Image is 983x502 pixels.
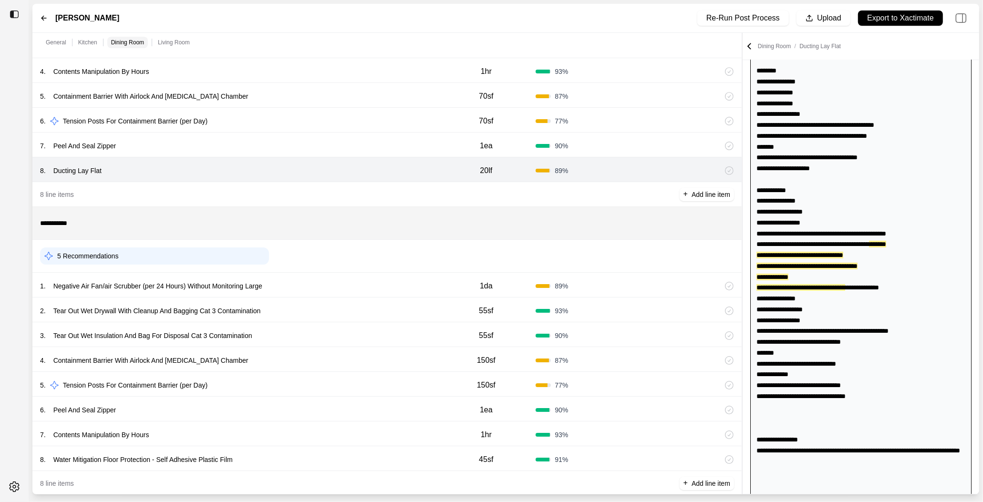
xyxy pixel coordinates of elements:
[555,331,568,340] span: 90 %
[40,92,46,101] p: 5 .
[40,479,74,488] p: 8 line items
[555,430,568,440] span: 93 %
[858,10,943,26] button: Export to Xactimate
[40,356,46,365] p: 4 .
[758,42,841,50] p: Dining Room
[46,39,66,46] p: General
[50,65,153,78] p: Contents Manipulation By Hours
[481,66,492,77] p: 1hr
[40,405,46,415] p: 6 .
[50,279,266,293] p: Negative Air Fan/air Scrubber (per 24 Hours) Without Monitoring Large
[867,13,934,24] p: Export to Xactimate
[40,67,46,76] p: 4 .
[791,43,799,50] span: /
[479,454,493,465] p: 45sf
[50,329,256,342] p: Tear Out Wet Insulation And Bag For Disposal Cat 3 Contamination
[59,379,211,392] p: Tension Posts For Containment Barrier (per Day)
[50,139,120,153] p: Peel And Seal Zipper
[797,10,850,26] button: Upload
[10,10,19,19] img: toggle sidebar
[555,92,568,101] span: 87 %
[40,281,46,291] p: 1 .
[706,13,780,24] p: Re-Run Post Process
[479,305,493,317] p: 55sf
[50,304,265,318] p: Tear Out Wet Drywall With Cleanup And Bagging Cat 3 Contamination
[50,453,237,466] p: Water Mitigation Floor Protection - Self Adhesive Plastic Film
[477,355,496,366] p: 150sf
[40,166,46,175] p: 8 .
[680,188,734,201] button: +Add line item
[50,90,252,103] p: Containment Barrier With Airlock And [MEDICAL_DATA] Chamber
[683,189,688,200] p: +
[481,429,492,441] p: 1hr
[555,380,568,390] span: 77 %
[479,91,493,102] p: 70sf
[555,116,568,126] span: 77 %
[59,114,211,128] p: Tension Posts For Containment Barrier (per Day)
[477,379,496,391] p: 150sf
[697,10,789,26] button: Re-Run Post Process
[555,405,568,415] span: 90 %
[40,380,46,390] p: 5 .
[50,354,252,367] p: Containment Barrier With Airlock And [MEDICAL_DATA] Chamber
[555,306,568,316] span: 93 %
[479,115,493,127] p: 70sf
[555,166,568,175] span: 89 %
[479,330,493,341] p: 55sf
[555,281,568,291] span: 89 %
[680,477,734,490] button: +Add line item
[40,141,46,151] p: 7 .
[817,13,841,24] p: Upload
[683,478,688,489] p: +
[57,251,118,261] p: 5 Recommendations
[480,280,493,292] p: 1da
[480,404,493,416] p: 1ea
[158,39,190,46] p: Living Room
[40,430,46,440] p: 7 .
[40,190,74,199] p: 8 line items
[111,39,144,46] p: Dining Room
[555,356,568,365] span: 87 %
[78,39,97,46] p: Kitchen
[555,455,568,464] span: 91 %
[692,479,730,488] p: Add line item
[50,164,105,177] p: Ducting Lay Flat
[480,140,493,152] p: 1ea
[55,12,119,24] label: [PERSON_NAME]
[951,8,972,29] img: right-panel.svg
[40,455,46,464] p: 8 .
[40,331,46,340] p: 3 .
[40,116,46,126] p: 6 .
[692,190,730,199] p: Add line item
[480,165,492,176] p: 20lf
[555,141,568,151] span: 90 %
[50,428,153,441] p: Contents Manipulation By Hours
[40,306,46,316] p: 2 .
[50,403,120,417] p: Peel And Seal Zipper
[799,43,841,50] span: Ducting Lay Flat
[555,67,568,76] span: 93 %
